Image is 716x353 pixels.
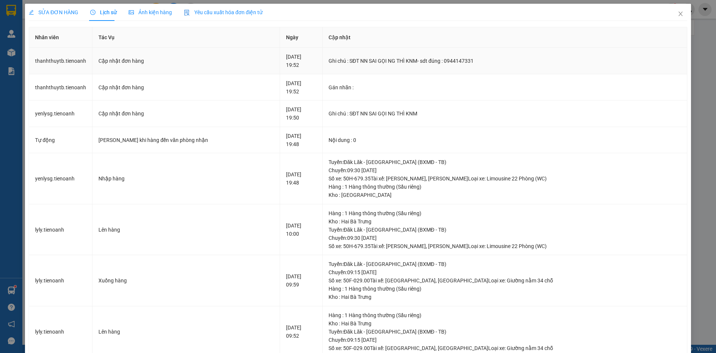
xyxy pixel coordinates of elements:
div: Kho : Hai Bà Trưng [329,319,681,328]
div: [DATE] 19:52 [286,79,316,96]
div: Hàng : 1 Hàng thông thường (Sầu riêng) [329,285,681,293]
button: Close [670,4,691,25]
div: Lên hàng [98,328,274,336]
td: lyly.tienoanh [29,204,92,256]
th: Nhân viên [29,27,92,48]
div: Cập nhật đơn hàng [98,57,274,65]
div: Ghi chú : SĐT NN SAI GỌI NG THÌ KNM- sdt đúng : 0944147331 [329,57,681,65]
span: edit [29,10,34,15]
div: Ghi chú : SĐT NN SAI GỌI NG THÌ KNM [329,109,681,118]
div: Cập nhật đơn hàng [98,83,274,92]
div: Kho : [GEOGRAPHIC_DATA] [329,191,681,199]
span: SỬA ĐƠN HÀNG [29,9,78,15]
td: Tự động [29,127,92,154]
div: Nhập hàng [98,174,274,183]
div: Kho : Hai Bà Trưng [329,293,681,301]
div: Hàng : 1 Hàng thông thường (Sầu riêng) [329,311,681,319]
div: [DATE] 09:59 [286,272,316,289]
div: Tuyến : Đăk Lăk - [GEOGRAPHIC_DATA] (BXMĐ - TB) Chuyến: 09:30 [DATE] Số xe: 50H-679.35 Tài xế: [P... [329,226,681,250]
td: lyly.tienoanh [29,255,92,306]
div: [DATE] 19:48 [286,170,316,187]
img: icon [184,10,190,16]
td: yenlysg.tienoanh [29,100,92,127]
div: Hàng : 1 Hàng thông thường (Sầu riêng) [329,183,681,191]
span: Ảnh kiện hàng [129,9,172,15]
div: Kho : Hai Bà Trưng [329,217,681,226]
div: Nội dung : 0 [329,136,681,144]
div: Xuống hàng [98,276,274,285]
th: Ngày [280,27,323,48]
span: Lịch sử [90,9,117,15]
span: close [678,11,684,17]
div: [DATE] 19:48 [286,132,316,148]
div: Cập nhật đơn hàng [98,109,274,118]
div: [DATE] 19:50 [286,105,316,122]
div: [DATE] 19:52 [286,53,316,69]
div: Gán nhãn : [329,83,681,92]
span: Yêu cầu xuất hóa đơn điện tử [184,9,263,15]
td: yenlysg.tienoanh [29,153,92,204]
td: thanhthuytb.tienoanh [29,48,92,74]
div: [PERSON_NAME] khi hàng đến văn phòng nhận [98,136,274,144]
div: [DATE] 09:52 [286,323,316,340]
th: Cập nhật [323,27,687,48]
div: Tuyến : Đăk Lăk - [GEOGRAPHIC_DATA] (BXMĐ - TB) Chuyến: 09:30 [DATE] Số xe: 50H-679.35 Tài xế: [P... [329,158,681,183]
th: Tác Vụ [92,27,280,48]
div: Lên hàng [98,226,274,234]
span: clock-circle [90,10,95,15]
div: Hàng : 1 Hàng thông thường (Sầu riêng) [329,209,681,217]
td: thanhthuytb.tienoanh [29,74,92,101]
div: [DATE] 10:00 [286,222,316,238]
span: picture [129,10,134,15]
div: Tuyến : Đăk Lăk - [GEOGRAPHIC_DATA] (BXMĐ - TB) Chuyến: 09:15 [DATE] Số xe: 50F-029.00 Tài xế: [G... [329,328,681,352]
div: Tuyến : Đăk Lăk - [GEOGRAPHIC_DATA] (BXMĐ - TB) Chuyến: 09:15 [DATE] Số xe: 50F-029.00 Tài xế: [G... [329,260,681,285]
